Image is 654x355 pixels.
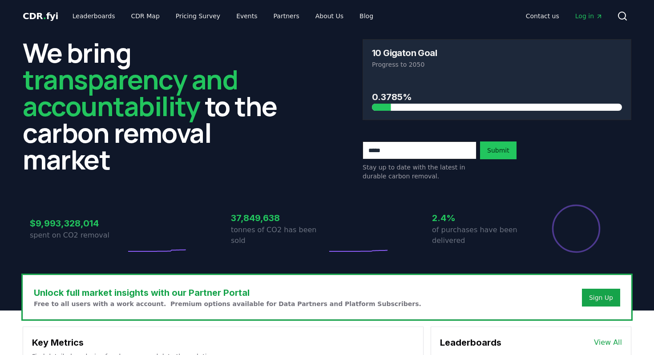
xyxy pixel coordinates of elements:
[124,8,167,24] a: CDR Map
[575,12,603,20] span: Log in
[582,289,620,307] button: Sign Up
[34,299,421,308] p: Free to all users with a work account. Premium options available for Data Partners and Platform S...
[432,225,528,246] p: of purchases have been delivered
[266,8,307,24] a: Partners
[23,11,58,21] span: CDR fyi
[65,8,122,24] a: Leaderboards
[372,90,622,104] h3: 0.3785%
[30,230,126,241] p: spent on CO2 removal
[352,8,380,24] a: Blog
[551,204,601,254] div: Percentage of sales delivered
[308,8,351,24] a: About Us
[30,217,126,230] h3: $9,993,328,014
[231,225,327,246] p: tonnes of CO2 has been sold
[519,8,566,24] a: Contact us
[34,286,421,299] h3: Unlock full market insights with our Partner Portal
[23,61,238,124] span: transparency and accountability
[231,211,327,225] h3: 37,849,638
[372,48,437,57] h3: 10 Gigaton Goal
[23,10,58,22] a: CDR.fyi
[519,8,610,24] nav: Main
[440,336,501,349] h3: Leaderboards
[568,8,610,24] a: Log in
[432,211,528,225] h3: 2.4%
[169,8,227,24] a: Pricing Survey
[363,163,476,181] p: Stay up to date with the latest in durable carbon removal.
[480,141,517,159] button: Submit
[32,336,414,349] h3: Key Metrics
[372,60,622,69] p: Progress to 2050
[65,8,380,24] nav: Main
[594,337,622,348] a: View All
[23,39,291,173] h2: We bring to the carbon removal market
[589,293,613,302] a: Sign Up
[43,11,46,21] span: .
[229,8,264,24] a: Events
